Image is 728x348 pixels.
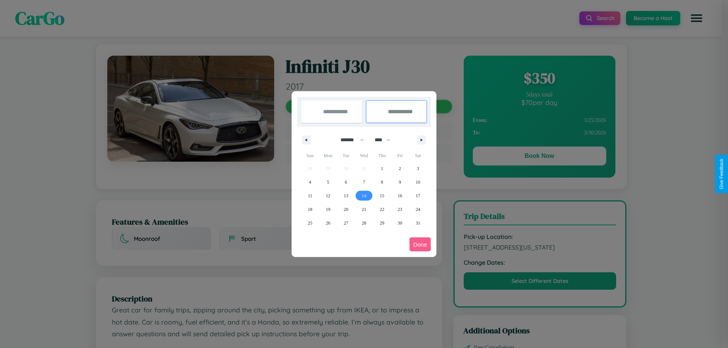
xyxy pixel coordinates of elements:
[409,175,427,189] button: 10
[301,189,319,203] button: 11
[319,216,337,230] button: 26
[362,203,366,216] span: 21
[416,216,420,230] span: 31
[391,150,409,162] span: Fri
[301,216,319,230] button: 25
[337,203,355,216] button: 20
[373,175,391,189] button: 8
[355,216,373,230] button: 28
[345,175,347,189] span: 6
[326,216,330,230] span: 26
[326,189,330,203] span: 12
[399,175,401,189] span: 9
[319,150,337,162] span: Mon
[391,175,409,189] button: 9
[327,175,329,189] span: 5
[326,203,330,216] span: 19
[373,203,391,216] button: 22
[337,175,355,189] button: 6
[398,203,402,216] span: 23
[301,203,319,216] button: 18
[355,150,373,162] span: Wed
[337,150,355,162] span: Tue
[380,203,384,216] span: 22
[373,189,391,203] button: 15
[344,189,348,203] span: 13
[416,203,420,216] span: 24
[319,175,337,189] button: 5
[416,189,420,203] span: 17
[409,150,427,162] span: Sat
[391,203,409,216] button: 23
[391,216,409,230] button: 30
[409,189,427,203] button: 17
[344,216,348,230] span: 27
[373,162,391,175] button: 1
[399,162,401,175] span: 2
[363,175,365,189] span: 7
[391,189,409,203] button: 16
[362,216,366,230] span: 28
[391,162,409,175] button: 2
[309,175,311,189] span: 4
[416,175,420,189] span: 10
[355,189,373,203] button: 14
[355,175,373,189] button: 7
[409,237,431,251] button: Done
[398,216,402,230] span: 30
[381,175,383,189] span: 8
[355,203,373,216] button: 21
[719,159,724,189] div: Give Feedback
[308,203,312,216] span: 18
[409,162,427,175] button: 3
[319,203,337,216] button: 19
[417,162,419,175] span: 3
[319,189,337,203] button: 12
[301,175,319,189] button: 4
[409,203,427,216] button: 24
[337,189,355,203] button: 13
[380,216,384,230] span: 29
[308,216,312,230] span: 25
[373,150,391,162] span: Thu
[362,189,366,203] span: 14
[381,162,383,175] span: 1
[409,216,427,230] button: 31
[308,189,312,203] span: 11
[380,189,384,203] span: 15
[337,216,355,230] button: 27
[398,189,402,203] span: 16
[373,216,391,230] button: 29
[344,203,348,216] span: 20
[301,150,319,162] span: Sun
